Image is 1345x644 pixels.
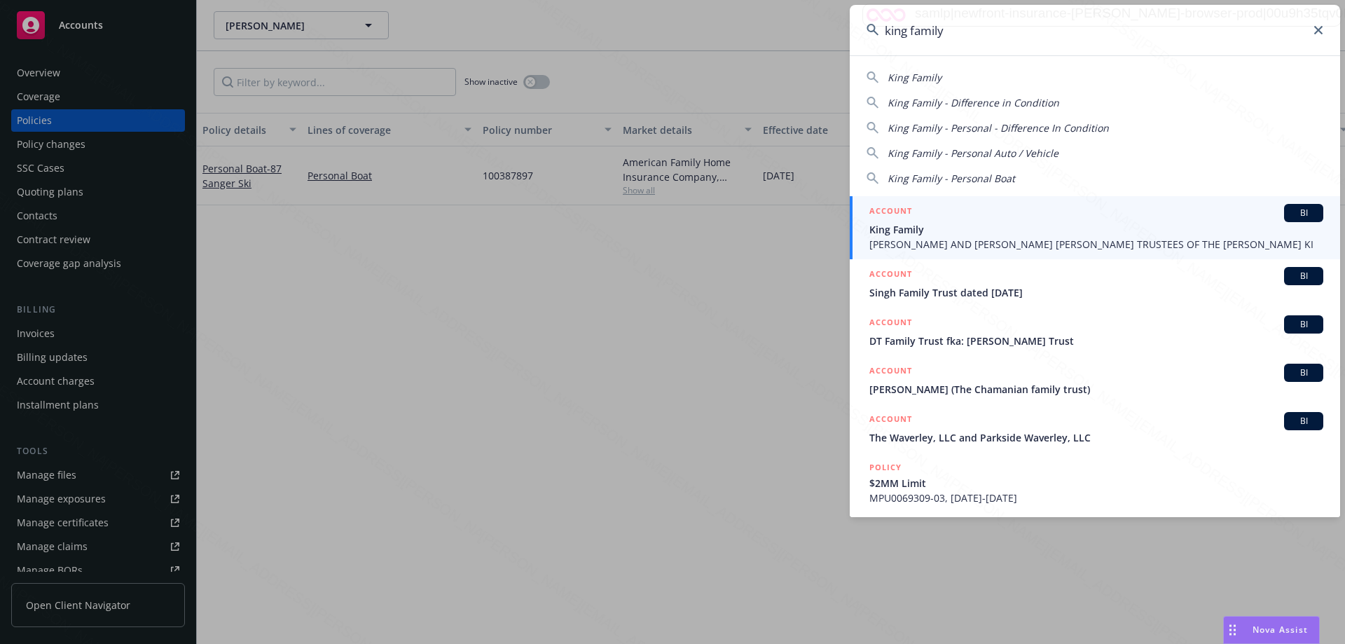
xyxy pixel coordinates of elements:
[869,382,1323,397] span: [PERSON_NAME] (The Chamanian family trust)
[869,204,912,221] h5: ACCOUNT
[869,334,1323,348] span: DT Family Trust fka: [PERSON_NAME] Trust
[869,491,1323,505] span: MPU0069309-03, [DATE]-[DATE]
[869,412,912,429] h5: ACCOUNT
[869,237,1323,252] span: [PERSON_NAME] AND [PERSON_NAME] [PERSON_NAME] TRUSTEES OF THE [PERSON_NAME] KI
[869,364,912,381] h5: ACCOUNT
[869,476,1323,491] span: $2MM Limit
[850,259,1340,308] a: ACCOUNTBISingh Family Trust dated [DATE]
[869,267,912,284] h5: ACCOUNT
[888,146,1058,160] span: King Family - Personal Auto / Vehicle
[869,285,1323,300] span: Singh Family Trust dated [DATE]
[869,460,902,474] h5: POLICY
[888,172,1015,185] span: King Family - Personal Boat
[1253,624,1308,636] span: Nova Assist
[1223,616,1320,644] button: Nova Assist
[888,71,941,84] span: King Family
[1290,318,1318,331] span: BI
[869,430,1323,445] span: The Waverley, LLC and Parkside Waverley, LLC
[1224,617,1241,643] div: Drag to move
[1290,207,1318,219] span: BI
[850,404,1340,453] a: ACCOUNTBIThe Waverley, LLC and Parkside Waverley, LLC
[850,308,1340,356] a: ACCOUNTBIDT Family Trust fka: [PERSON_NAME] Trust
[850,453,1340,513] a: POLICY$2MM LimitMPU0069309-03, [DATE]-[DATE]
[869,315,912,332] h5: ACCOUNT
[1290,366,1318,379] span: BI
[888,121,1109,135] span: King Family - Personal - Difference In Condition
[850,5,1340,55] input: Search...
[869,222,1323,237] span: King Family
[888,96,1059,109] span: King Family - Difference in Condition
[1290,270,1318,282] span: BI
[850,196,1340,259] a: ACCOUNTBIKing Family[PERSON_NAME] AND [PERSON_NAME] [PERSON_NAME] TRUSTEES OF THE [PERSON_NAME] KI
[850,356,1340,404] a: ACCOUNTBI[PERSON_NAME] (The Chamanian family trust)
[1290,415,1318,427] span: BI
